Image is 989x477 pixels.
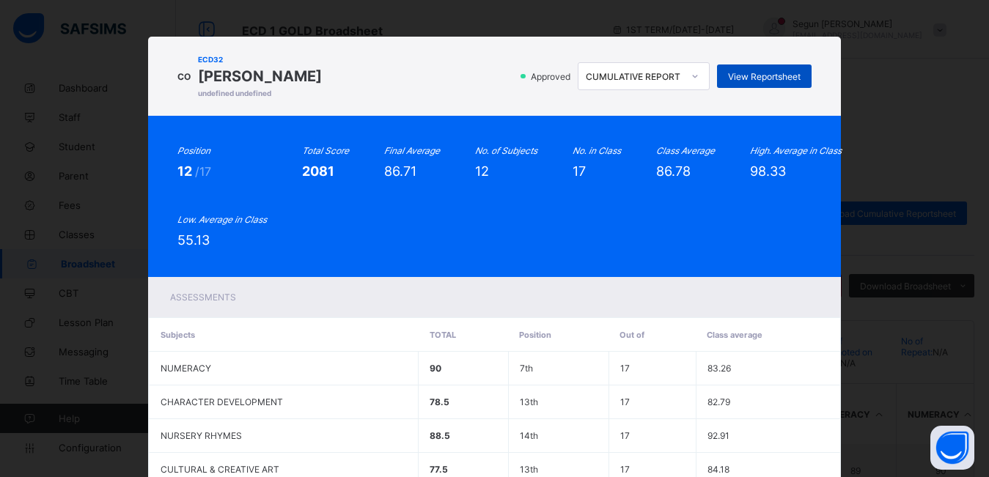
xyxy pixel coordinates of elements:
[520,464,538,475] span: 13th
[177,71,191,82] span: CO
[520,363,533,374] span: 7th
[195,164,211,179] span: /17
[707,464,729,475] span: 84.18
[198,67,322,85] span: [PERSON_NAME]
[520,430,538,441] span: 14th
[586,71,683,82] div: CUMULATIVE REPORT
[519,330,551,340] span: Position
[930,426,974,470] button: Open asap
[728,71,801,82] span: View Reportsheet
[573,163,586,179] span: 17
[750,145,842,156] i: High. Average in Class
[161,363,211,374] span: NUMERACY
[656,163,691,179] span: 86.78
[707,363,731,374] span: 83.26
[620,430,630,441] span: 17
[384,163,416,179] span: 86.71
[198,89,322,97] span: undefined undefined
[707,396,730,407] span: 82.79
[520,396,538,407] span: 13th
[198,55,322,64] span: ECD32
[430,430,450,441] span: 88.5
[475,163,489,179] span: 12
[430,330,456,340] span: Total
[620,396,630,407] span: 17
[619,330,644,340] span: Out of
[475,145,537,156] i: No. of Subjects
[430,464,448,475] span: 77.5
[750,163,786,179] span: 98.33
[177,145,210,156] i: Position
[573,145,621,156] i: No. in Class
[430,396,449,407] span: 78.5
[384,145,440,156] i: Final Average
[620,464,630,475] span: 17
[170,292,236,303] span: Assessments
[707,430,729,441] span: 92.91
[161,430,242,441] span: NURSERY RHYMES
[656,145,715,156] i: Class Average
[177,163,195,179] span: 12
[177,232,210,248] span: 55.13
[161,396,283,407] span: CHARACTER DEVELOPMENT
[707,330,762,340] span: Class average
[620,363,630,374] span: 17
[161,464,279,475] span: CULTURAL & CREATIVE ART
[430,363,441,374] span: 90
[302,163,334,179] span: 2081
[161,330,195,340] span: Subjects
[529,71,575,82] span: Approved
[302,145,349,156] i: Total Score
[177,214,267,225] i: Low. Average in Class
